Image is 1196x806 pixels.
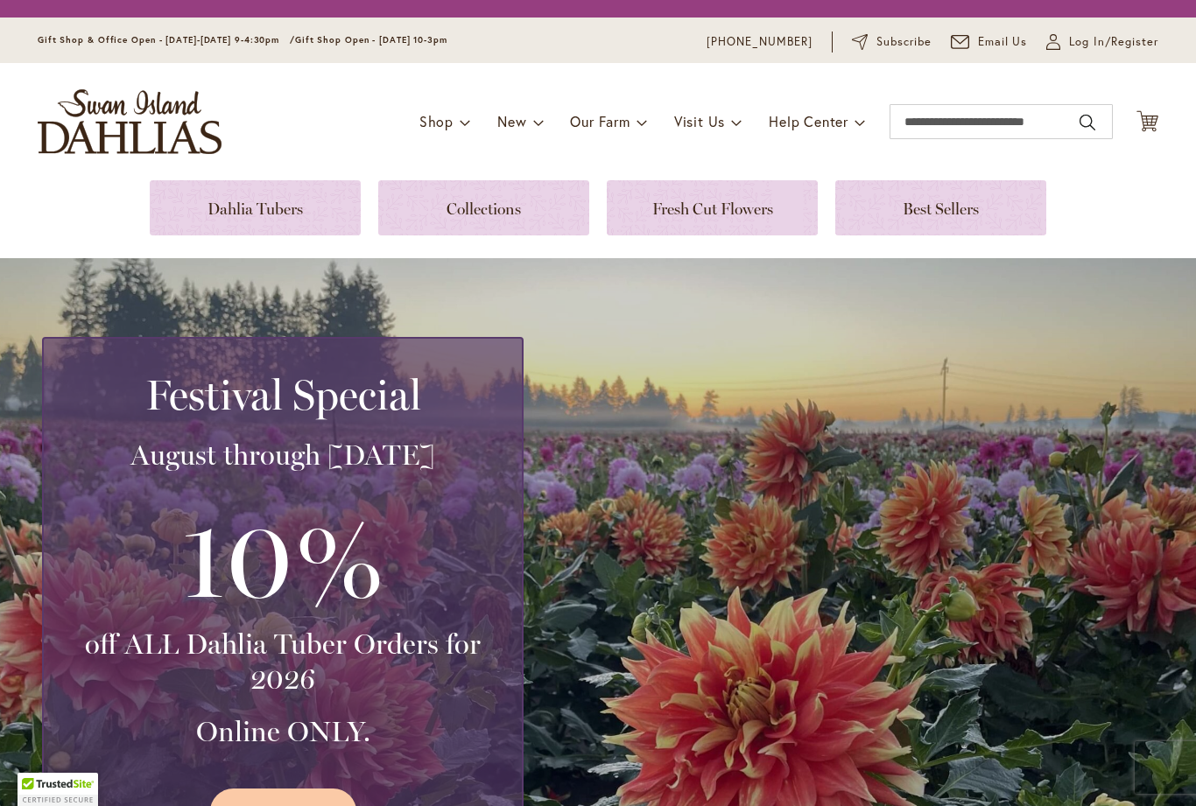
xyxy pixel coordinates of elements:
a: store logo [38,89,222,154]
a: [PHONE_NUMBER] [707,33,813,51]
h3: August through [DATE] [65,438,501,473]
h3: 10% [65,490,501,627]
span: Help Center [769,112,848,130]
button: Search [1080,109,1095,137]
a: Log In/Register [1046,33,1158,51]
h2: Festival Special [65,370,501,419]
span: Our Farm [570,112,630,130]
span: New [497,112,526,130]
span: Gift Shop Open - [DATE] 10-3pm [295,34,447,46]
span: Email Us [978,33,1028,51]
h3: off ALL Dahlia Tuber Orders for 2026 [65,627,501,697]
span: Shop [419,112,454,130]
a: Email Us [951,33,1028,51]
span: Gift Shop & Office Open - [DATE]-[DATE] 9-4:30pm / [38,34,295,46]
span: Log In/Register [1069,33,1158,51]
h3: Online ONLY. [65,714,501,749]
a: Subscribe [852,33,932,51]
span: Visit Us [674,112,725,130]
span: Subscribe [876,33,932,51]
